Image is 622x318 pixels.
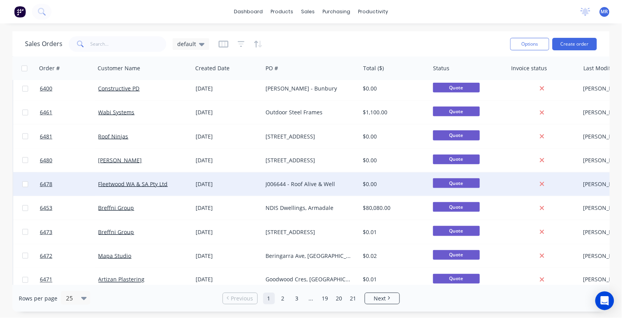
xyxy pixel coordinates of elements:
a: 6473 [40,220,98,244]
a: Mapa Studio [98,252,132,259]
a: Jump forward [305,293,317,304]
div: [STREET_ADDRESS] [266,156,352,164]
div: PO # [266,64,278,72]
div: Order # [39,64,60,72]
div: Beringarra Ave, [GEOGRAPHIC_DATA] [266,252,352,260]
a: 6453 [40,196,98,220]
div: $0.02 [363,252,424,260]
span: Quote [433,155,480,164]
div: [DATE] [196,85,259,92]
a: 6478 [40,172,98,196]
a: Next page [365,295,399,302]
span: Quote [433,202,480,212]
div: [PERSON_NAME] - Bunbury [266,85,352,92]
a: Breffni Group [98,228,134,236]
div: sales [297,6,319,18]
a: Artizan Plastering [98,276,145,283]
div: $0.01 [363,276,424,284]
span: Quote [433,274,480,284]
h1: Sales Orders [25,40,62,48]
a: Previous page [223,295,257,302]
span: Quote [433,226,480,236]
a: 6400 [40,77,98,100]
a: Constructive PD [98,85,140,92]
a: Roof Ninjas [98,133,128,140]
span: MR [601,8,608,15]
a: [PERSON_NAME] [98,156,142,164]
span: Quote [433,130,480,140]
div: Status [433,64,450,72]
span: 6472 [40,252,52,260]
div: [DATE] [196,252,259,260]
div: $0.00 [363,85,424,92]
a: Page 2 [277,293,289,304]
a: 6461 [40,101,98,124]
div: [STREET_ADDRESS] [266,133,352,140]
span: 6473 [40,228,52,236]
span: Next [374,295,386,302]
a: Fleetwood WA & SA Pty Ltd [98,180,168,188]
span: 6480 [40,156,52,164]
span: Quote [433,107,480,116]
button: Create order [552,38,597,50]
span: 6471 [40,276,52,284]
div: J006644 - Roof Alive & Well [266,180,352,188]
div: Total ($) [363,64,384,72]
div: $1,100.00 [363,108,424,116]
span: default [177,40,196,48]
div: products [267,6,297,18]
a: Breffni Group [98,204,134,211]
div: Customer Name [98,64,140,72]
a: Wabi Systems [98,108,135,116]
a: 6471 [40,268,98,291]
div: purchasing [319,6,354,18]
div: [DATE] [196,133,259,140]
div: $80,080.00 [363,204,424,212]
div: Invoice status [512,64,547,72]
div: Open Intercom Messenger [595,291,614,310]
div: [DATE] [196,204,259,212]
input: Search... [91,36,167,52]
div: $0.01 [363,228,424,236]
div: [STREET_ADDRESS] [266,228,352,236]
span: Previous [231,295,253,302]
span: Quote [433,83,480,92]
span: Quote [433,178,480,188]
div: productivity [354,6,392,18]
span: 6400 [40,85,52,92]
span: 6461 [40,108,52,116]
span: 6478 [40,180,52,188]
span: Quote [433,250,480,260]
div: Goodwood Cres, [GEOGRAPHIC_DATA] [266,276,352,284]
a: Page 21 [348,293,359,304]
div: $0.00 [363,180,424,188]
span: Rows per page [19,295,57,302]
img: Factory [14,6,26,18]
a: Page 1 is your current page [263,293,275,304]
div: NDIS Dwellings, Armadale [266,204,352,212]
a: Page 19 [319,293,331,304]
span: 6453 [40,204,52,212]
div: Created Date [195,64,230,72]
a: Page 3 [291,293,303,304]
a: dashboard [230,6,267,18]
button: Options [510,38,549,50]
div: [DATE] [196,156,259,164]
div: [DATE] [196,228,259,236]
div: [DATE] [196,276,259,284]
div: Outdoor Steel Frames [266,108,352,116]
div: $0.00 [363,133,424,140]
div: $0.00 [363,156,424,164]
a: 6480 [40,149,98,172]
a: 6472 [40,244,98,268]
div: [DATE] [196,180,259,188]
div: [DATE] [196,108,259,116]
ul: Pagination [219,293,403,304]
a: Page 20 [333,293,345,304]
a: 6481 [40,125,98,148]
span: 6481 [40,133,52,140]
